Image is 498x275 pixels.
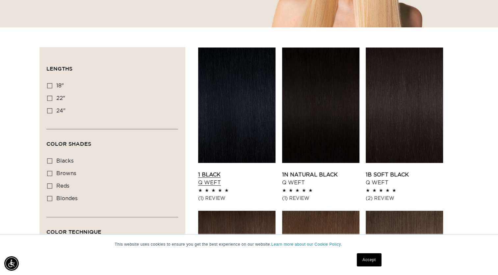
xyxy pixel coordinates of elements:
[56,108,66,113] span: 24"
[357,253,381,266] a: Accept
[46,217,178,241] summary: Color Technique (0 selected)
[56,158,74,164] span: blacks
[56,171,76,176] span: browns
[56,183,69,189] span: reds
[46,141,91,147] span: Color Shades
[46,129,178,153] summary: Color Shades (0 selected)
[46,229,101,235] span: Color Technique
[56,96,65,101] span: 22"
[366,171,443,187] a: 1B Soft Black Q Weft
[271,242,342,247] a: Learn more about our Cookie Policy.
[4,256,19,271] div: Accessibility Menu
[56,83,64,88] span: 18"
[56,196,78,201] span: blondes
[46,54,178,78] summary: Lengths (0 selected)
[115,241,383,247] p: This website uses cookies to ensure you get the best experience on our website.
[46,66,72,72] span: Lengths
[282,171,359,187] a: 1N Natural Black Q Weft
[198,171,275,187] a: 1 Black Q Weft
